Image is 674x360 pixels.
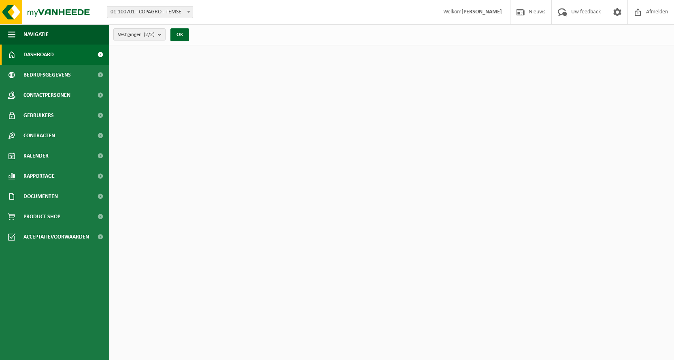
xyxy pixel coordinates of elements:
span: Acceptatievoorwaarden [23,227,89,247]
span: Bedrijfsgegevens [23,65,71,85]
span: Navigatie [23,24,49,45]
span: 01-100701 - COPAGRO - TEMSE [107,6,193,18]
span: Documenten [23,186,58,207]
span: Contactpersonen [23,85,70,105]
strong: [PERSON_NAME] [461,9,502,15]
span: Dashboard [23,45,54,65]
button: Vestigingen(2/2) [113,28,166,40]
count: (2/2) [144,32,155,37]
span: Rapportage [23,166,55,186]
button: OK [170,28,189,41]
span: Kalender [23,146,49,166]
span: Vestigingen [118,29,155,41]
span: Contracten [23,126,55,146]
span: Gebruikers [23,105,54,126]
span: Product Shop [23,207,60,227]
